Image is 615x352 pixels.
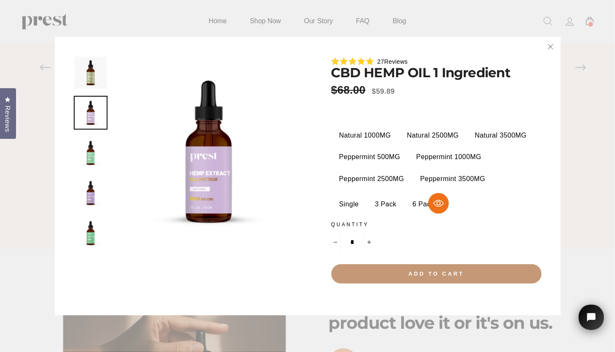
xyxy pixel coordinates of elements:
button: Add to cart [331,264,542,284]
input: quantity [331,233,373,252]
label: 6 Pack [406,196,440,213]
button: Increase item quantity by one [365,233,373,252]
span: $59.89 [372,87,395,95]
span: Reviews [2,106,13,132]
label: Natural 2500MG [401,127,465,144]
label: Peppermint 1000MG [410,149,488,165]
label: Natural 1000MG [333,127,397,144]
span: Add to cart [408,271,464,277]
label: Single [333,196,365,213]
label: 3 Pack [368,196,403,213]
img: CBD HEMP OIL 1 Ingredient [75,137,107,169]
img: CBD HEMP OIL 1 Ingredient [75,177,107,209]
img: CBD HEMP OIL 1 Ingredient [75,57,107,89]
span: $68.00 [331,84,368,97]
iframe: Tidio Chat [568,293,615,352]
label: Natural 3500MG [469,127,533,144]
span: 27 [377,58,384,65]
label: Quantity [331,221,542,229]
button: Reduce item quantity by one [331,233,340,252]
label: Peppermint 3500MG [414,171,491,187]
label: Peppermint 2500MG [333,171,411,187]
img: CBD HEMP OIL 1 Ingredient [114,56,303,246]
img: CBD HEMP OIL 1 Ingredient [75,217,107,249]
img: CBD HEMP OIL 1 Ingredient [75,97,107,129]
p: CBD HEMP OIL 1 Ingredient [331,66,542,79]
span: Reviews [384,58,408,65]
label: Peppermint 500MG [333,149,407,165]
